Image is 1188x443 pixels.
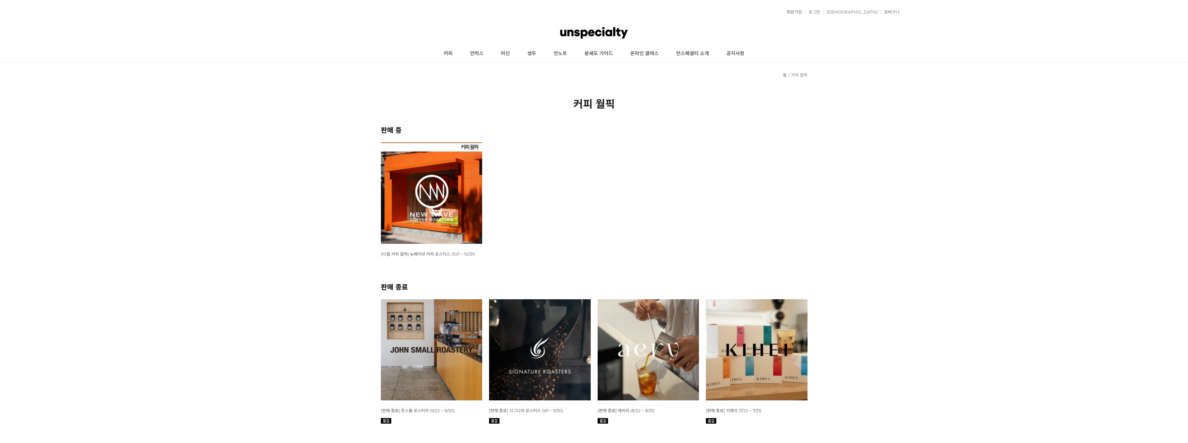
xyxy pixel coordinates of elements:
img: 품절 [489,418,499,424]
a: [판매 종료] 키헤이 (7/22 ~ 7/31) [706,408,761,413]
img: 품절 [381,418,391,424]
img: 8월 커피 스몰 월픽 에어리 [598,299,699,401]
a: [DEMOGRAPHIC_DATA] [823,10,878,14]
h2: 판매 중 [381,125,807,135]
img: [10월 커피 월픽] 뉴웨이브 커피 로스터스 (10/1 ~ 10/31) [381,142,482,244]
a: [10월 커피 월픽] 뉴웨이브 커피 로스터스 (10/1 ~ 10/31) [381,251,475,257]
a: 커피 월픽 [791,72,807,78]
a: 장바구니 [881,10,899,14]
a: 회원가입 [783,10,802,14]
a: 언노트 [545,45,576,62]
span: [10월 커피 월픽] 뉴웨이브 커피 로스터스 (10/1 ~ 10/31) [381,251,475,257]
a: 로그인 [805,10,820,14]
a: 온라인 클래스 [622,45,667,62]
img: 품절 [598,418,608,424]
img: 품절 [706,418,716,424]
a: [판매 종료] 시그니쳐 로스터스 (9/1 ~ 9/30) [489,408,563,413]
h2: 커피 월픽 [381,96,807,111]
img: 7월 커피 스몰 월픽 키헤이 [706,299,807,401]
img: [판매 종료] 시그니쳐 로스터스 (9/1 ~ 9/30) [489,299,591,401]
a: 머신 [492,45,519,62]
img: 언스페셜티 몰 [560,23,627,43]
a: 생두 [519,45,545,62]
a: 커피 [435,45,461,62]
a: [판매 종료] 에어리 (8/22 ~ 8/31) [598,408,655,413]
a: [판매 종료] 존스몰 로스터리 (9/22 ~ 9/30) [381,408,455,413]
a: 공지사항 [718,45,753,62]
img: [판매 종료] 존스몰 로스터리 (9/22 ~ 9/30) [381,299,482,401]
a: 언스페셜티 소개 [667,45,718,62]
a: 홈 [783,72,787,78]
a: 분쇄도 가이드 [576,45,622,62]
a: 언럭스 [461,45,492,62]
h2: 판매 종료 [381,282,807,292]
